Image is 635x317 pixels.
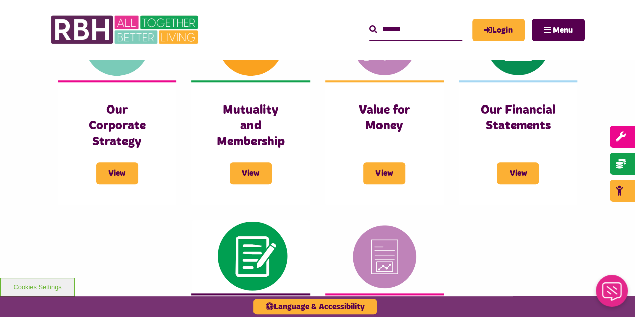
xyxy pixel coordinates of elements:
button: Language & Accessibility [253,299,377,314]
span: View [230,162,272,184]
span: View [497,162,539,184]
iframe: Netcall Web Assistant for live chat [590,272,635,317]
button: Navigation [532,19,585,41]
h3: Our Corporate Strategy [78,102,156,150]
a: Our Corporate Strategy View [58,6,176,204]
img: RBH [50,10,201,49]
span: View [96,162,138,184]
span: View [363,162,405,184]
h3: Value for Money [345,102,424,134]
a: Mutuality and Membership View [191,6,310,204]
h3: Mutuality and Membership [211,102,290,150]
img: Reports [325,220,444,294]
a: Our Financial Statements View [459,6,577,204]
span: Menu [553,26,573,34]
img: Pen Paper [191,220,310,294]
h3: Our Financial Statements [479,102,557,134]
a: Value for Money View [325,6,444,204]
a: MyRBH [472,19,525,41]
input: Search [369,19,462,40]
